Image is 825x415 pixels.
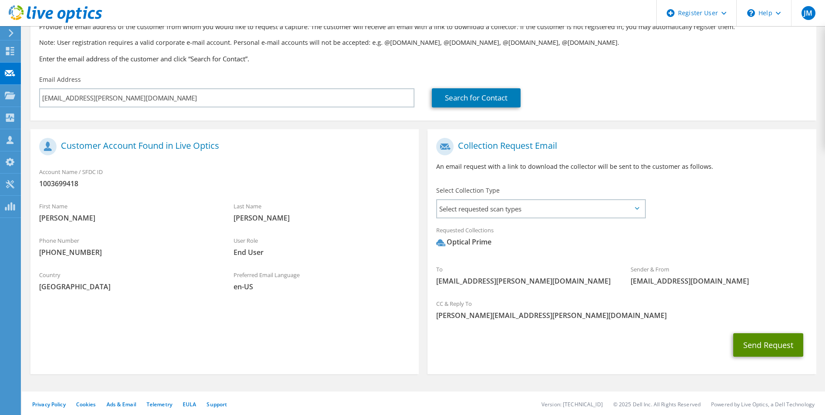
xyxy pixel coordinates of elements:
div: User Role [225,231,419,261]
span: [EMAIL_ADDRESS][DOMAIN_NAME] [631,276,808,286]
li: © 2025 Dell Inc. All Rights Reserved [613,401,701,408]
div: Account Name / SFDC ID [30,163,419,193]
h3: Enter the email address of the customer and click “Search for Contact”. [39,54,808,64]
span: [EMAIL_ADDRESS][PERSON_NAME][DOMAIN_NAME] [436,276,613,286]
div: Country [30,266,225,296]
span: en-US [234,282,411,291]
span: JM [802,6,815,20]
a: Cookies [76,401,96,408]
h1: Collection Request Email [436,138,803,155]
span: [GEOGRAPHIC_DATA] [39,282,216,291]
label: Select Collection Type [436,186,500,195]
a: Telemetry [147,401,172,408]
span: [PERSON_NAME][EMAIL_ADDRESS][PERSON_NAME][DOMAIN_NAME] [436,311,807,320]
a: EULA [183,401,196,408]
div: CC & Reply To [428,295,816,325]
span: Select requested scan types [437,200,644,218]
div: First Name [30,197,225,227]
span: End User [234,248,411,257]
a: Support [207,401,227,408]
div: Phone Number [30,231,225,261]
a: Search for Contact [432,88,521,107]
h1: Customer Account Found in Live Optics [39,138,406,155]
div: Preferred Email Language [225,266,419,296]
li: Version: [TECHNICAL_ID] [541,401,603,408]
a: Ads & Email [107,401,136,408]
label: Email Address [39,75,81,84]
span: [PERSON_NAME] [234,213,411,223]
p: Provide the email address of the customer from whom you would like to request a capture. The cust... [39,22,808,32]
div: Optical Prime [436,237,491,247]
li: Powered by Live Optics, a Dell Technology [711,401,815,408]
span: 1003699418 [39,179,410,188]
svg: \n [747,9,755,17]
a: Privacy Policy [32,401,66,408]
span: [PERSON_NAME] [39,213,216,223]
div: Sender & From [622,260,816,290]
div: Requested Collections [428,221,816,256]
p: An email request with a link to download the collector will be sent to the customer as follows. [436,162,807,171]
div: Last Name [225,197,419,227]
div: To [428,260,622,290]
span: [PHONE_NUMBER] [39,248,216,257]
button: Send Request [733,333,803,357]
p: Note: User registration requires a valid corporate e-mail account. Personal e-mail accounts will ... [39,38,808,47]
